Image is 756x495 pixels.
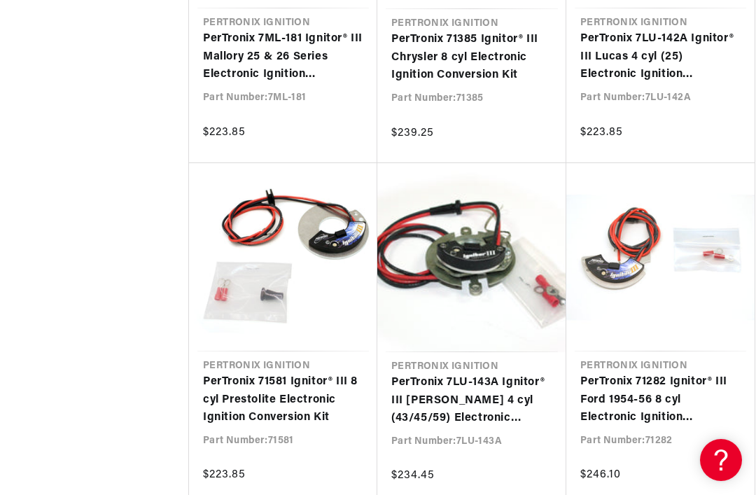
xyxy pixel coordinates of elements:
[203,30,363,84] a: PerTronix 7ML-181 Ignitor® III Mallory 25 & 26 Series Electronic Ignition Conversion Kit
[580,30,741,84] a: PerTronix 7LU-142A Ignitor® III Lucas 4 cyl (25) Electronic Ignition Conversion Kit
[203,373,363,427] a: PerTronix 71581 Ignitor® III 8 cyl Prestolite Electronic Ignition Conversion Kit
[580,373,741,427] a: PerTronix 71282 Ignitor® III Ford 1954-56 8 cyl Electronic Ignition Conversion Kit
[391,374,552,428] a: PerTronix 7LU-143A Ignitor® III [PERSON_NAME] 4 cyl (43/45/59) Electronic Ignition Conversion Kit
[391,31,552,85] a: PerTronix 71385 Ignitor® III Chrysler 8 cyl Electronic Ignition Conversion Kit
